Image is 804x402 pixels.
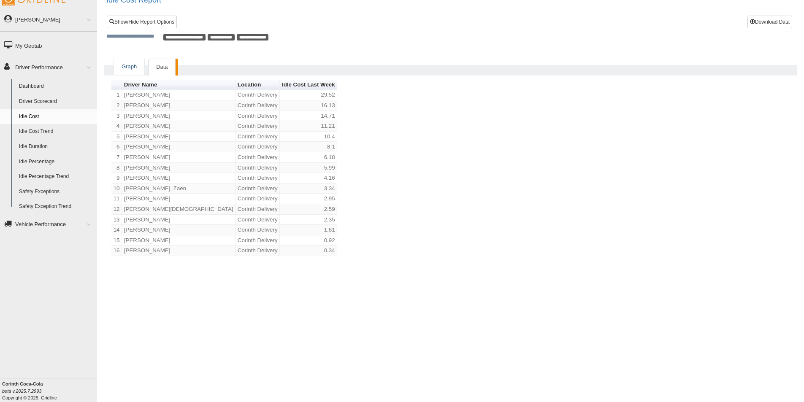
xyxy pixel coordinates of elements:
[280,80,337,90] th: Sort column
[280,215,337,225] td: 2.35
[111,194,122,204] td: 11
[15,154,97,170] a: Idle Percentage
[122,80,236,90] th: Sort column
[2,380,97,401] div: Copyright © 2025, Gridline
[15,94,97,109] a: Driver Scorecard
[280,121,337,132] td: 11.21
[280,163,337,173] td: 5.99
[236,132,280,142] td: Corinth Delivery
[122,142,236,152] td: [PERSON_NAME]
[111,142,122,152] td: 6
[15,199,97,214] a: Safety Exception Trend
[280,142,337,152] td: 8.1
[15,79,97,94] a: Dashboard
[111,121,122,132] td: 4
[111,235,122,246] td: 15
[111,100,122,111] td: 2
[122,183,236,194] td: [PERSON_NAME], Zaen
[122,204,236,215] td: [PERSON_NAME][DEMOGRAPHIC_DATA]
[122,173,236,183] td: [PERSON_NAME]
[280,235,337,246] td: 0.92
[15,109,97,124] a: Idle Cost
[280,194,337,204] td: 2.95
[122,121,236,132] td: [PERSON_NAME]
[236,194,280,204] td: Corinth Delivery
[111,111,122,121] td: 3
[111,173,122,183] td: 9
[122,235,236,246] td: [PERSON_NAME]
[280,132,337,142] td: 10.4
[111,215,122,225] td: 13
[122,100,236,111] td: [PERSON_NAME]
[122,111,236,121] td: [PERSON_NAME]
[107,16,177,28] a: Show/Hide Report Options
[236,215,280,225] td: Corinth Delivery
[15,124,97,139] a: Idle Cost Trend
[149,59,175,76] a: Data
[111,152,122,163] td: 7
[236,142,280,152] td: Corinth Delivery
[236,152,280,163] td: Corinth Delivery
[111,163,122,173] td: 8
[122,152,236,163] td: [PERSON_NAME]
[280,173,337,183] td: 4.16
[236,100,280,111] td: Corinth Delivery
[280,111,337,121] td: 14.71
[236,235,280,246] td: Corinth Delivery
[122,246,236,256] td: [PERSON_NAME]
[236,225,280,235] td: Corinth Delivery
[280,225,337,235] td: 1.81
[122,194,236,204] td: [PERSON_NAME]
[236,163,280,173] td: Corinth Delivery
[280,183,337,194] td: 3.34
[2,389,41,394] i: beta v.2025.7.2993
[236,246,280,256] td: Corinth Delivery
[236,90,280,100] td: Corinth Delivery
[111,132,122,142] td: 5
[280,204,337,215] td: 2.59
[111,246,122,256] td: 16
[236,111,280,121] td: Corinth Delivery
[236,121,280,132] td: Corinth Delivery
[111,90,122,100] td: 1
[236,183,280,194] td: Corinth Delivery
[280,246,337,256] td: 0.34
[111,204,122,215] td: 12
[2,381,43,386] b: Corinth Coca-Cola
[236,173,280,183] td: Corinth Delivery
[280,100,337,111] td: 16.13
[122,132,236,142] td: [PERSON_NAME]
[747,16,792,28] button: Download Data
[280,152,337,163] td: 6.18
[15,169,97,184] a: Idle Percentage Trend
[15,139,97,154] a: Idle Duration
[236,80,280,90] th: Sort column
[280,90,337,100] td: 29.52
[114,58,144,76] a: Graph
[111,225,122,235] td: 14
[111,183,122,194] td: 10
[122,225,236,235] td: [PERSON_NAME]
[122,163,236,173] td: [PERSON_NAME]
[236,204,280,215] td: Corinth Delivery
[15,184,97,200] a: Safety Exceptions
[122,90,236,100] td: [PERSON_NAME]
[122,215,236,225] td: [PERSON_NAME]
